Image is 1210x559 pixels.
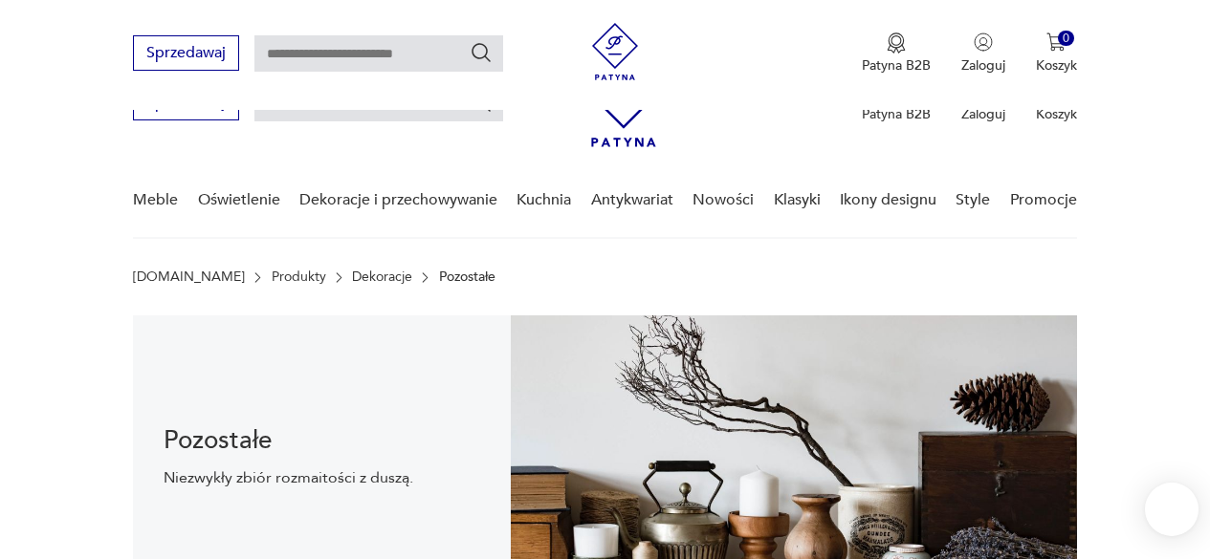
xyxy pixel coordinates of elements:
[1046,32,1066,52] img: Ikona koszyka
[591,163,673,237] a: Antykwariat
[133,269,245,285] a: [DOMAIN_NAME]
[840,163,936,237] a: Ikony designu
[961,105,1005,123] p: Zaloguj
[1036,105,1077,123] p: Koszyk
[862,105,931,123] p: Patyna B2B
[352,269,412,285] a: Dekoracje
[862,32,931,75] a: Ikona medaluPatyna B2B
[862,32,931,75] button: Patyna B2B
[470,41,493,64] button: Szukaj
[1036,32,1077,75] button: 0Koszyk
[517,163,571,237] a: Kuchnia
[1058,31,1074,47] div: 0
[961,56,1005,75] p: Zaloguj
[961,32,1005,75] button: Zaloguj
[272,269,326,285] a: Produkty
[1010,163,1077,237] a: Promocje
[198,163,280,237] a: Oświetlenie
[1145,483,1199,536] iframe: Smartsupp widget button
[133,48,239,61] a: Sprzedawaj
[887,32,906,54] img: Ikona medalu
[133,97,239,111] a: Sprzedawaj
[1036,56,1077,75] p: Koszyk
[693,163,754,237] a: Nowości
[862,56,931,75] p: Patyna B2B
[299,163,497,237] a: Dekoracje i przechowywanie
[164,429,480,452] h1: Pozostałe
[439,269,495,285] p: Pozostałe
[164,467,480,488] p: Niezwykły zbiór rozmaitości z duszą.
[774,163,821,237] a: Klasyki
[586,23,644,80] img: Patyna - sklep z meblami i dekoracjami vintage
[133,163,178,237] a: Meble
[974,32,993,52] img: Ikonka użytkownika
[133,35,239,71] button: Sprzedawaj
[956,163,990,237] a: Style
